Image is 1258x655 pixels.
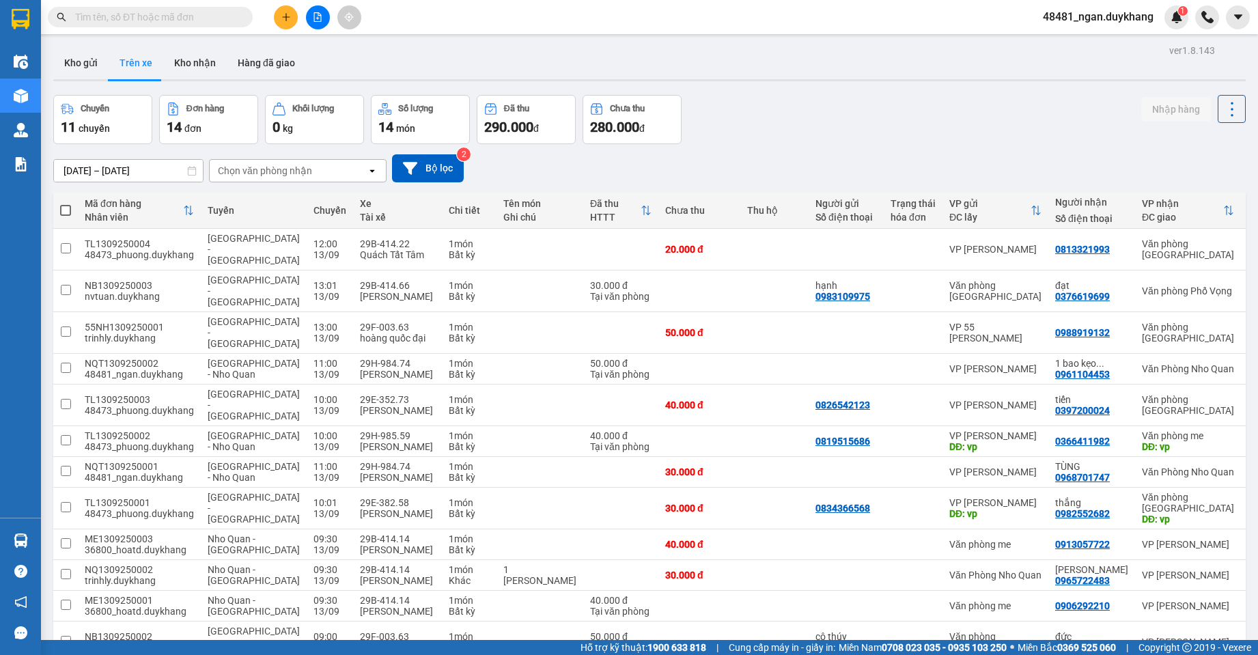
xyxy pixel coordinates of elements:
[1010,645,1014,650] span: ⚪️
[360,441,435,452] div: [PERSON_NAME]
[449,430,490,441] div: 1 món
[882,642,1007,653] strong: 0708 023 035 - 0935 103 250
[1032,8,1164,25] span: 48481_ngan.duykhang
[949,539,1042,550] div: Văn phòng me
[313,322,346,333] div: 13:00
[313,508,346,519] div: 13/09
[949,508,1042,519] div: DĐ: vp
[360,575,435,586] div: [PERSON_NAME]
[85,564,194,575] div: NQ1309250002
[313,441,346,452] div: 13/09
[128,70,256,87] b: Gửi khách hàng
[1055,472,1110,483] div: 0968701747
[360,472,435,483] div: [PERSON_NAME]
[313,564,346,575] div: 09:30
[360,497,435,508] div: 29E-382.58
[85,606,194,617] div: 36800_hoatd.duykhang
[360,405,435,416] div: [PERSON_NAME]
[85,533,194,544] div: ME1309250003
[14,89,28,103] img: warehouse-icon
[313,472,346,483] div: 13/09
[208,205,300,216] div: Tuyến
[85,405,194,416] div: 48473_phuong.duykhang
[590,631,652,642] div: 50.000 đ
[85,369,194,380] div: 48481_ngan.duykhang
[590,280,652,291] div: 30.000 đ
[949,212,1031,223] div: ĐC lấy
[1182,643,1192,652] span: copyright
[360,533,435,544] div: 29B-414.14
[942,193,1048,229] th: Toggle SortBy
[85,358,194,369] div: NQT1309250002
[449,533,490,544] div: 1 món
[590,291,652,302] div: Tại văn phòng
[85,575,194,586] div: trinhly.duykhang
[378,119,393,135] span: 14
[218,164,312,178] div: Chọn văn phòng nhận
[815,212,877,223] div: Số điện thoại
[184,123,201,134] span: đơn
[1055,497,1128,508] div: thắng
[272,119,280,135] span: 0
[1142,441,1234,452] div: DĐ: vp
[14,626,27,639] span: message
[1055,280,1128,291] div: đạt
[1171,11,1183,23] img: icon-new-feature
[449,333,490,344] div: Bất kỳ
[396,123,415,134] span: món
[85,631,194,642] div: NB1309250002
[313,333,346,344] div: 13/09
[1096,358,1104,369] span: ...
[1055,291,1110,302] div: 0376619699
[1055,358,1128,369] div: 1 bao kẹo trắng
[360,595,435,606] div: 29B-414.14
[1055,244,1110,255] div: 0813321993
[449,595,490,606] div: 1 món
[360,212,435,223] div: Tài xế
[449,358,490,369] div: 1 món
[1142,394,1234,416] div: Văn phòng [GEOGRAPHIC_DATA]
[1055,197,1128,208] div: Người nhận
[449,508,490,519] div: Bất kỳ
[109,46,163,79] button: Trên xe
[1142,492,1234,514] div: Văn phòng [GEOGRAPHIC_DATA]
[949,244,1042,255] div: VP [PERSON_NAME]
[208,492,300,525] span: [GEOGRAPHIC_DATA] - [GEOGRAPHIC_DATA]
[457,148,471,161] sup: 2
[208,389,300,421] span: [GEOGRAPHIC_DATA] - [GEOGRAPHIC_DATA]
[1232,11,1244,23] span: caret-down
[313,12,322,22] span: file-add
[590,212,641,223] div: HTTT
[449,575,490,586] div: Khác
[313,497,346,508] div: 10:01
[186,104,224,113] div: Đơn hàng
[590,358,652,369] div: 50.000 đ
[360,369,435,380] div: [PERSON_NAME]
[449,461,490,472] div: 1 món
[891,212,936,223] div: hóa đơn
[313,205,346,216] div: Chuyến
[484,119,533,135] span: 290.000
[14,596,27,609] span: notification
[76,51,310,68] li: Hotline: 19003086
[449,322,490,333] div: 1 món
[665,244,733,255] div: 20.000 đ
[949,600,1042,611] div: Văn phòng me
[1055,600,1110,611] div: 0906292210
[85,595,194,606] div: ME1309250001
[313,249,346,260] div: 13/09
[344,12,354,22] span: aim
[360,508,435,519] div: [PERSON_NAME]
[53,95,152,144] button: Chuyến11chuyến
[949,631,1042,653] div: Văn phòng [GEOGRAPHIC_DATA]
[17,17,85,85] img: logo.jpg
[449,249,490,260] div: Bất kỳ
[85,472,194,483] div: 48481_ngan.duykhang
[1180,6,1185,16] span: 1
[1135,193,1241,229] th: Toggle SortBy
[815,631,877,642] div: cô thúy
[313,280,346,291] div: 13:01
[1055,436,1110,447] div: 0366411982
[398,104,433,113] div: Số lượng
[590,606,652,617] div: Tại văn phòng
